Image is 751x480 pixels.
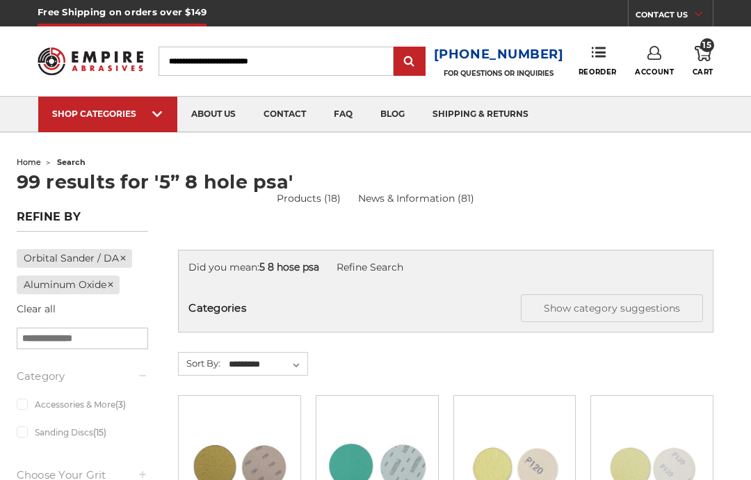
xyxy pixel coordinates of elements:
[358,191,474,206] a: News & Information (81)
[179,353,220,374] label: Sort By:
[320,97,366,132] a: faq
[337,261,403,273] a: Refine Search
[693,46,713,77] a: 15 Cart
[419,97,542,132] a: shipping & returns
[700,38,714,52] span: 15
[17,157,41,167] a: home
[17,210,149,232] h5: Refine by
[17,249,132,268] a: Orbital Sander / DA
[188,294,702,322] h5: Categories
[635,67,674,77] span: Account
[17,368,149,385] h5: Category
[579,67,617,77] span: Reorder
[52,109,163,119] div: SHOP CATEGORIES
[227,354,307,375] select: Sort By:
[579,46,617,76] a: Reorder
[396,48,423,76] input: Submit
[434,69,564,78] p: FOR QUESTIONS OR INQUIRIES
[636,7,713,26] a: CONTACT US
[177,97,250,132] a: about us
[188,260,702,275] div: Did you mean:
[434,45,564,65] a: [PHONE_NUMBER]
[693,67,713,77] span: Cart
[277,192,341,205] a: Products (18)
[17,303,56,315] a: Clear all
[38,40,143,81] img: Empire Abrasives
[250,97,320,132] a: contact
[259,261,319,273] strong: 5 8 hose psa
[17,173,735,191] h1: 99 results for '5” 8 hole psa'
[366,97,419,132] a: blog
[57,157,86,167] span: search
[17,275,120,294] a: Aluminum Oxide
[521,294,703,322] button: Show category suggestions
